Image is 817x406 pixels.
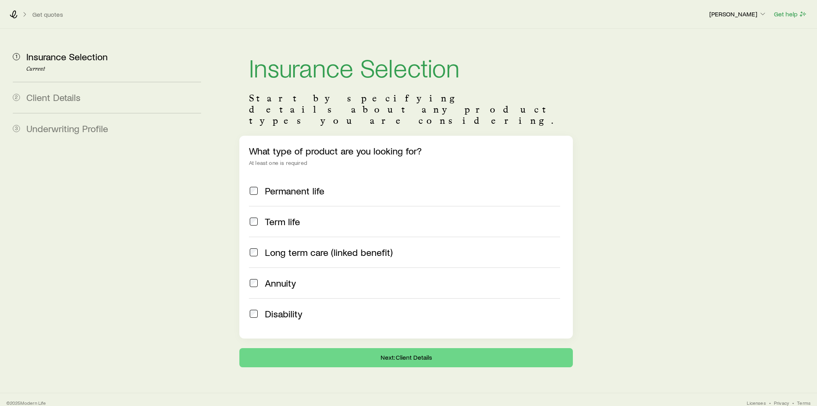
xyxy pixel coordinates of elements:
[265,308,302,319] span: Disability
[249,160,563,166] div: At least one is required
[265,185,324,196] span: Permanent life
[250,187,258,195] input: Permanent life
[774,10,807,19] button: Get help
[239,348,573,367] button: Next: Client Details
[265,216,300,227] span: Term life
[32,11,63,18] button: Get quotes
[26,66,201,72] p: Current
[747,400,766,406] a: Licenses
[249,93,563,126] p: Start by specifying details about any product types you are considering.
[26,51,108,62] span: Insurance Selection
[709,10,767,18] p: [PERSON_NAME]
[769,400,771,406] span: •
[250,279,258,287] input: Annuity
[13,125,20,132] span: 3
[13,53,20,60] span: 1
[250,310,258,318] input: Disability
[249,145,563,156] p: What type of product are you looking for?
[249,54,563,80] h1: Insurance Selection
[774,400,789,406] a: Privacy
[26,91,81,103] span: Client Details
[265,277,296,289] span: Annuity
[250,248,258,256] input: Long term care (linked benefit)
[26,123,108,134] span: Underwriting Profile
[792,400,794,406] span: •
[797,400,811,406] a: Terms
[265,247,393,258] span: Long term care (linked benefit)
[709,10,767,19] button: [PERSON_NAME]
[6,400,46,406] p: © 2025 Modern Life
[13,94,20,101] span: 2
[250,218,258,226] input: Term life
